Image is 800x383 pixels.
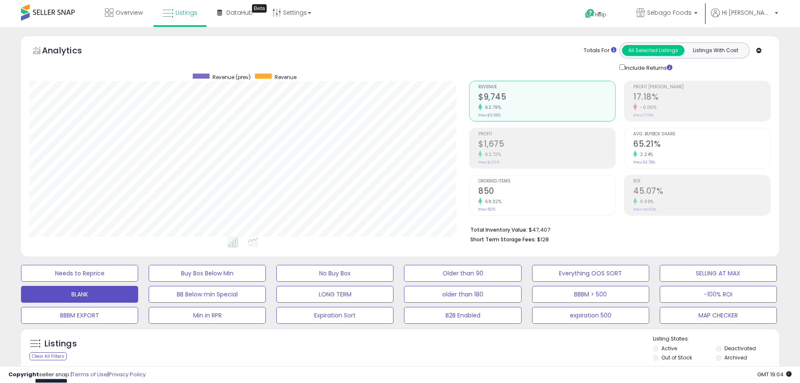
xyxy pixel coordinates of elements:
button: older than 180 [404,286,521,303]
li: $47,407 [470,224,764,234]
button: LONG TERM [276,286,393,303]
span: Profit [PERSON_NAME] [633,85,770,90]
p: Listing States: [653,335,779,343]
button: BB Below min Special [149,286,266,303]
span: Ordered Items [478,179,615,184]
strong: Copyright [8,370,39,378]
small: Prev: $1,029 [478,160,499,165]
button: BLANK [21,286,138,303]
h2: 17.18% [633,92,770,103]
small: Prev: 17.19% [633,113,653,118]
small: Prev: 63.78% [633,160,655,165]
a: Help [578,2,623,27]
div: Clear All Filters [29,352,67,360]
span: Hi [PERSON_NAME] [722,8,772,17]
span: ROI [633,179,770,184]
h5: Listings [45,338,77,350]
div: seller snap | | [8,371,146,379]
label: Archived [724,354,747,361]
small: 62.79% [482,104,501,111]
button: Listings With Cost [684,45,747,56]
button: BBBM > 500 [532,286,649,303]
button: Buy Box Below Min [149,265,266,282]
button: Min in RPR [149,307,266,324]
h2: 65.21% [633,139,770,151]
button: Needs to Reprice [21,265,138,282]
button: No Buy Box [276,265,393,282]
b: Short Term Storage Fees: [470,236,536,243]
button: -100% ROI [660,286,777,303]
label: Deactivated [724,345,756,352]
span: Revenue [275,74,296,81]
b: Total Inventory Value: [470,226,527,233]
button: SELLING AT MAX [660,265,777,282]
div: Totals For [584,47,616,55]
small: Prev: 44.63% [633,207,656,212]
span: $128 [537,235,549,243]
span: Revenue (prev) [212,74,251,81]
a: Terms of Use [72,370,108,378]
span: Overview [115,8,143,17]
a: Privacy Policy [109,370,146,378]
span: Avg. Buybox Share [633,132,770,137]
h2: $1,675 [478,139,615,151]
button: expiration 500 [532,307,649,324]
span: Sebago Foods [647,8,692,17]
small: 0.99% [637,198,654,205]
a: Hi [PERSON_NAME] [711,8,778,27]
small: 2.24% [637,151,653,158]
h2: 45.07% [633,186,770,198]
h2: $9,745 [478,92,615,103]
button: All Selected Listings [622,45,685,56]
small: 62.72% [482,151,501,158]
i: Get Help [585,8,595,19]
button: Expiration Sort [276,307,393,324]
span: Help [595,11,606,18]
button: MAP CHECKER [660,307,777,324]
small: Prev: 505 [478,207,495,212]
label: Active [661,345,677,352]
span: Listings [176,8,197,17]
button: Everything OOS SORT [532,265,649,282]
h2: 850 [478,186,615,198]
div: Include Returns [613,63,682,72]
small: Prev: $5,986 [478,113,501,118]
div: Tooltip anchor [252,4,267,13]
span: Revenue [478,85,615,90]
button: B2B Enabled [404,307,521,324]
span: DataHub [226,8,253,17]
h5: Analytics [42,45,98,58]
button: BBBM EXPORT [21,307,138,324]
small: -0.06% [637,104,656,111]
span: Profit [478,132,615,137]
label: Out of Stock [661,354,692,361]
span: 2025-09-16 19:04 GMT [757,370,792,378]
small: 68.32% [482,198,501,205]
button: Older than 90 [404,265,521,282]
